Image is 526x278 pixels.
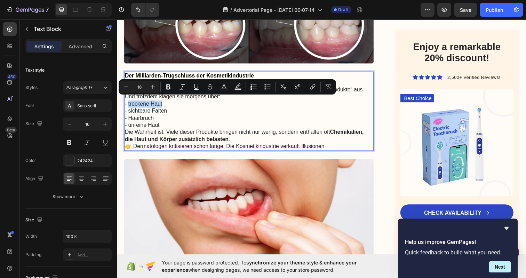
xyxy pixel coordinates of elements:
[25,190,112,203] button: Show more
[25,174,45,183] div: Align
[117,19,526,254] iframe: Design area
[25,103,34,109] div: Font
[233,6,314,14] span: Advertorial Page - [DATE] 00:07:14
[289,72,405,181] img: gempages_585315320734942013-5ce3d27c-5075-48ee-9848-acc49fefd679.webp
[34,25,93,33] p: Text Block
[480,3,509,17] button: Publish
[162,259,384,273] span: Your page is password protected. To when designing pages, we need access to your store password.
[5,127,17,133] div: Beta
[338,7,349,13] span: Draft
[25,67,45,73] div: Text style
[8,105,261,112] p: - unreine Haut
[162,260,357,273] span: synchronize your theme style & enhance your experience
[230,6,232,14] span: /
[460,7,471,13] span: Save
[486,6,503,14] div: Publish
[7,74,17,80] div: 450
[63,81,112,94] button: Paragraph 1*
[25,157,36,164] div: Color
[53,193,85,200] div: Show more
[337,57,391,62] span: 2,500+ Verified Reviews!
[292,22,401,46] h2: Enjoy a remarkable 20% discount!
[119,79,336,95] div: Editor contextual toolbar
[77,103,110,109] div: Sans-serif
[25,84,38,91] div: Styles
[8,68,261,83] p: Jahr für Jahr geben Menschen Milliarden für Anti-Aging-Cremes, Seren und „Wunderprodukte“ aus. Un...
[8,83,261,90] p: - trockene Haut
[311,235,389,241] p: Includes handy blue and red LED lights
[454,3,477,17] button: Save
[34,43,54,50] p: Settings
[66,84,93,91] span: Paragraph 1*
[8,98,261,105] p: - Haarbruch
[25,215,44,225] div: Size
[405,224,511,272] div: Help us improve GemPages!
[25,233,37,239] div: Width
[77,158,110,164] div: 242424
[502,224,511,232] button: Hide survey
[63,230,111,243] input: Auto
[46,6,49,14] p: 7
[3,3,52,17] button: 7
[405,249,511,256] p: Quick feedback to build what you need.
[311,223,389,229] p: Just 2 minutes for a thorough clean
[7,143,262,272] img: gempages_585315320734942013-bcc2799a-9503-4579-b460-268e32b4c0cf.webp
[25,119,44,129] div: Size
[489,261,511,272] button: Next question
[8,55,140,60] strong: Der Milliarden-Trugschluss der Kosmetikindustrie
[77,252,110,258] div: Add...
[69,43,92,50] p: Advanced
[311,211,389,217] p: Features 3 cleaning modes, timers
[289,189,405,206] a: CHECK AVAILABILITY
[313,194,372,202] p: CHECK AVAILABILITY
[293,77,321,84] p: Best Choice
[25,252,41,258] div: Padding
[8,90,261,98] p: - sichtbare Falten
[405,238,511,246] h2: Help us improve GemPages!
[131,3,159,17] div: Undo/Redo
[7,54,262,134] div: Rich Text Editor. Editing area: main
[8,112,261,126] p: Die Wahrheit ist: Viele dieser Produkte bringen nicht nur wenig, sondern enthalten oft .
[8,126,261,134] p: 👉 Dermatologen kritisieren schon lange: Die Kosmetikindustrie verkauft Illusionen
